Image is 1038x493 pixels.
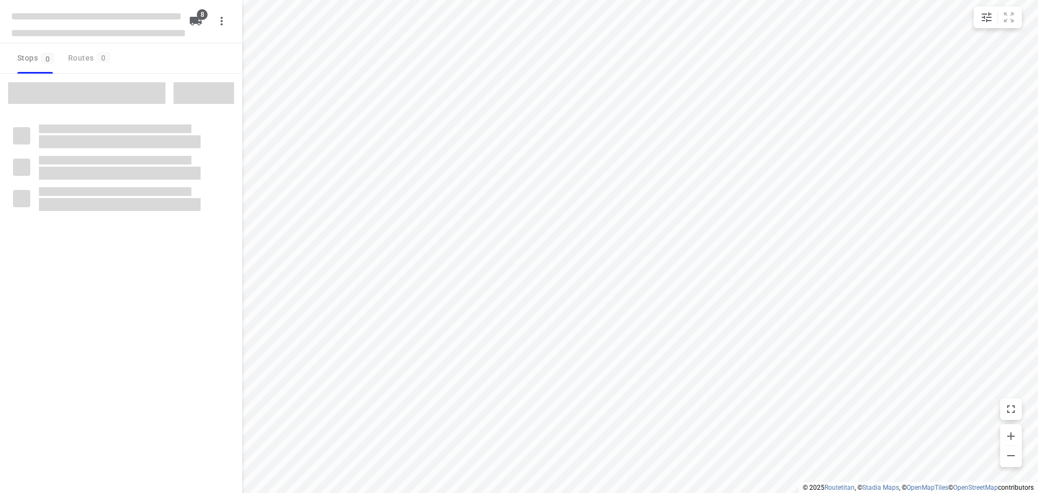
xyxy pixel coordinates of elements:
[953,484,998,491] a: OpenStreetMap
[862,484,899,491] a: Stadia Maps
[803,484,1034,491] li: © 2025 , © , © © contributors
[976,6,997,28] button: Map settings
[824,484,855,491] a: Routetitan
[907,484,948,491] a: OpenMapTiles
[974,6,1022,28] div: small contained button group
